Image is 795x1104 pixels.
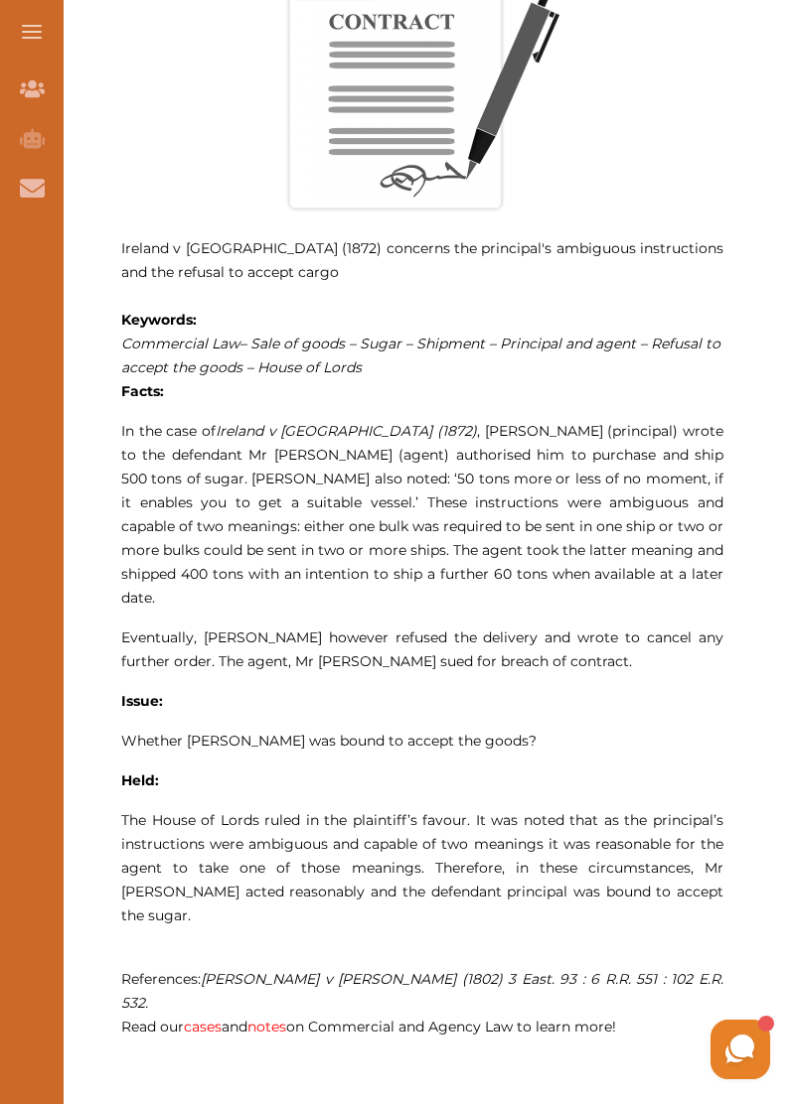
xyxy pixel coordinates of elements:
[121,335,239,352] span: Commercial Law
[121,811,723,924] span: The House of Lords ruled in the plaintiff’s favour. It was noted that as the principal’s instruct...
[121,970,723,1012] em: [PERSON_NAME] v [PERSON_NAME] (1802) 3 East. 93 : 6 R.R. 551 : 102 E.R. 532.
[216,422,477,440] span: Ireland v [GEOGRAPHIC_DATA] (1872)
[184,1018,222,1035] a: cases
[121,311,197,329] strong: Keywords:
[121,1018,616,1035] span: Read our and on Commercial and Agency Law to learn more!
[121,335,720,376] span: – Sale of goods – Sugar – Shipment – Principal and agent – Refusal to accept the goods – House of...
[121,239,723,281] span: Ireland v [GEOGRAPHIC_DATA] (1872) concerns the principal's ambiguous instructions and the refusa...
[706,1015,775,1084] iframe: HelpCrunch
[121,970,723,1012] span: References:
[121,732,537,750] span: Whether [PERSON_NAME] was bound to accept the goods?
[121,422,723,607] span: In the case of , [PERSON_NAME] (principal) wrote to the defendant Mr [PERSON_NAME] (agent) author...
[121,628,723,670] span: Eventually, [PERSON_NAME] however refused the delivery and wrote to cancel any further order. The...
[121,771,159,789] strong: Held:
[247,1018,286,1035] a: notes
[121,692,163,710] strong: Issue:
[121,382,164,400] strong: Facts:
